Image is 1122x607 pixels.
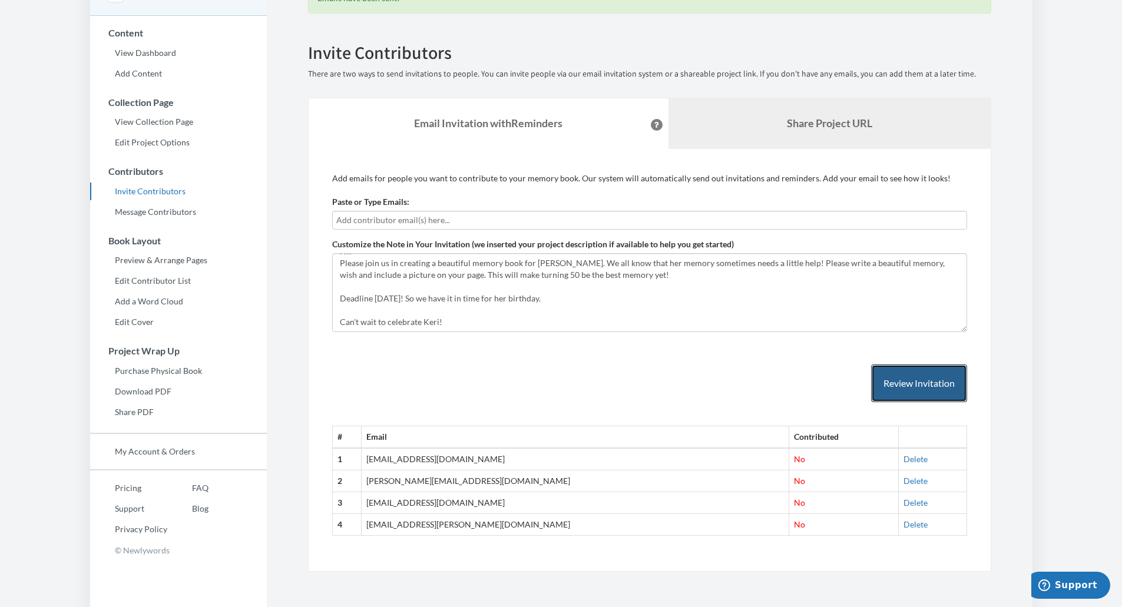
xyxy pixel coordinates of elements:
[90,134,267,151] a: Edit Project Options
[336,214,963,227] input: Add contributor email(s) here...
[90,272,267,290] a: Edit Contributor List
[90,183,267,200] a: Invite Contributors
[91,97,267,108] h3: Collection Page
[332,426,362,448] th: #
[167,479,208,497] a: FAQ
[903,497,928,508] a: Delete
[332,448,362,470] th: 1
[91,28,267,38] h3: Content
[789,426,898,448] th: Contributed
[90,251,267,269] a: Preview & Arrange Pages
[362,470,789,492] td: [PERSON_NAME][EMAIL_ADDRESS][DOMAIN_NAME]
[414,117,562,130] strong: Email Invitation with Reminders
[332,238,734,250] label: Customize the Note in Your Invitation (we inserted your project description if available to help ...
[332,470,362,492] th: 2
[1031,572,1110,601] iframe: Opens a widget where you can chat to one of our agents
[308,43,991,62] h2: Invite Contributors
[362,514,789,536] td: [EMAIL_ADDRESS][PERSON_NAME][DOMAIN_NAME]
[362,448,789,470] td: [EMAIL_ADDRESS][DOMAIN_NAME]
[332,492,362,514] th: 3
[90,500,167,518] a: Support
[362,426,789,448] th: Email
[90,479,167,497] a: Pricing
[794,454,805,464] span: No
[90,443,267,460] a: My Account & Orders
[903,519,928,529] a: Delete
[332,253,967,332] textarea: HI! Please join us in creating a beautiful memory book for [PERSON_NAME]. We all know that her me...
[903,454,928,464] a: Delete
[362,492,789,514] td: [EMAIL_ADDRESS][DOMAIN_NAME]
[794,519,805,529] span: No
[91,346,267,356] h3: Project Wrap Up
[332,173,967,184] p: Add emails for people you want to contribute to your memory book. Our system will automatically s...
[90,362,267,380] a: Purchase Physical Book
[90,520,167,538] a: Privacy Policy
[332,196,409,208] label: Paste or Type Emails:
[90,203,267,221] a: Message Contributors
[90,113,267,131] a: View Collection Page
[90,383,267,400] a: Download PDF
[332,514,362,536] th: 4
[794,497,805,508] span: No
[90,44,267,62] a: View Dashboard
[903,476,928,486] a: Delete
[167,500,208,518] a: Blog
[90,541,267,559] p: © Newlywords
[308,68,991,80] p: There are two ways to send invitations to people. You can invite people via our email invitation ...
[90,403,267,421] a: Share PDF
[91,235,267,246] h3: Book Layout
[90,65,267,82] a: Add Content
[91,166,267,177] h3: Contributors
[787,117,872,130] b: Share Project URL
[90,293,267,310] a: Add a Word Cloud
[794,476,805,486] span: No
[871,364,967,403] button: Review Invitation
[90,313,267,331] a: Edit Cover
